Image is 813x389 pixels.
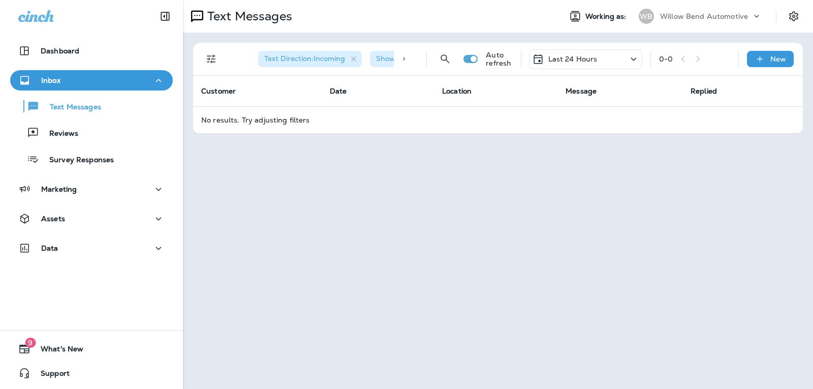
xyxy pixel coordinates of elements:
[10,339,173,359] button: 9What's New
[330,86,347,96] span: Date
[151,6,179,26] button: Collapse Sidebar
[41,244,58,252] p: Data
[376,54,498,63] span: Show Start/Stop/Unsubscribe : true
[10,122,173,143] button: Reviews
[193,106,803,133] td: No results. Try adjusting filters
[566,86,597,96] span: Message
[10,208,173,229] button: Assets
[258,51,362,67] div: Text Direction:Incoming
[10,96,173,117] button: Text Messages
[10,41,173,61] button: Dashboard
[10,363,173,383] button: Support
[201,86,236,96] span: Customer
[203,9,292,24] p: Text Messages
[10,179,173,199] button: Marketing
[30,369,70,381] span: Support
[10,70,173,91] button: Inbox
[39,156,114,165] p: Survey Responses
[40,103,101,112] p: Text Messages
[435,49,455,69] button: Search Messages
[691,86,717,96] span: Replied
[41,76,60,84] p: Inbox
[785,7,803,25] button: Settings
[201,49,222,69] button: Filters
[25,338,36,348] span: 9
[41,185,77,193] p: Marketing
[548,55,598,63] p: Last 24 Hours
[486,51,512,67] p: Auto refresh
[264,54,345,63] span: Text Direction : Incoming
[370,51,515,67] div: Show Start/Stop/Unsubscribe:true
[660,12,748,20] p: Willow Bend Automotive
[41,47,79,55] p: Dashboard
[30,345,83,357] span: What's New
[659,55,673,63] div: 0 - 0
[639,9,654,24] div: WB
[585,12,629,21] span: Working as:
[770,55,786,63] p: New
[10,148,173,170] button: Survey Responses
[442,86,472,96] span: Location
[41,215,65,223] p: Assets
[39,129,78,139] p: Reviews
[10,238,173,258] button: Data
